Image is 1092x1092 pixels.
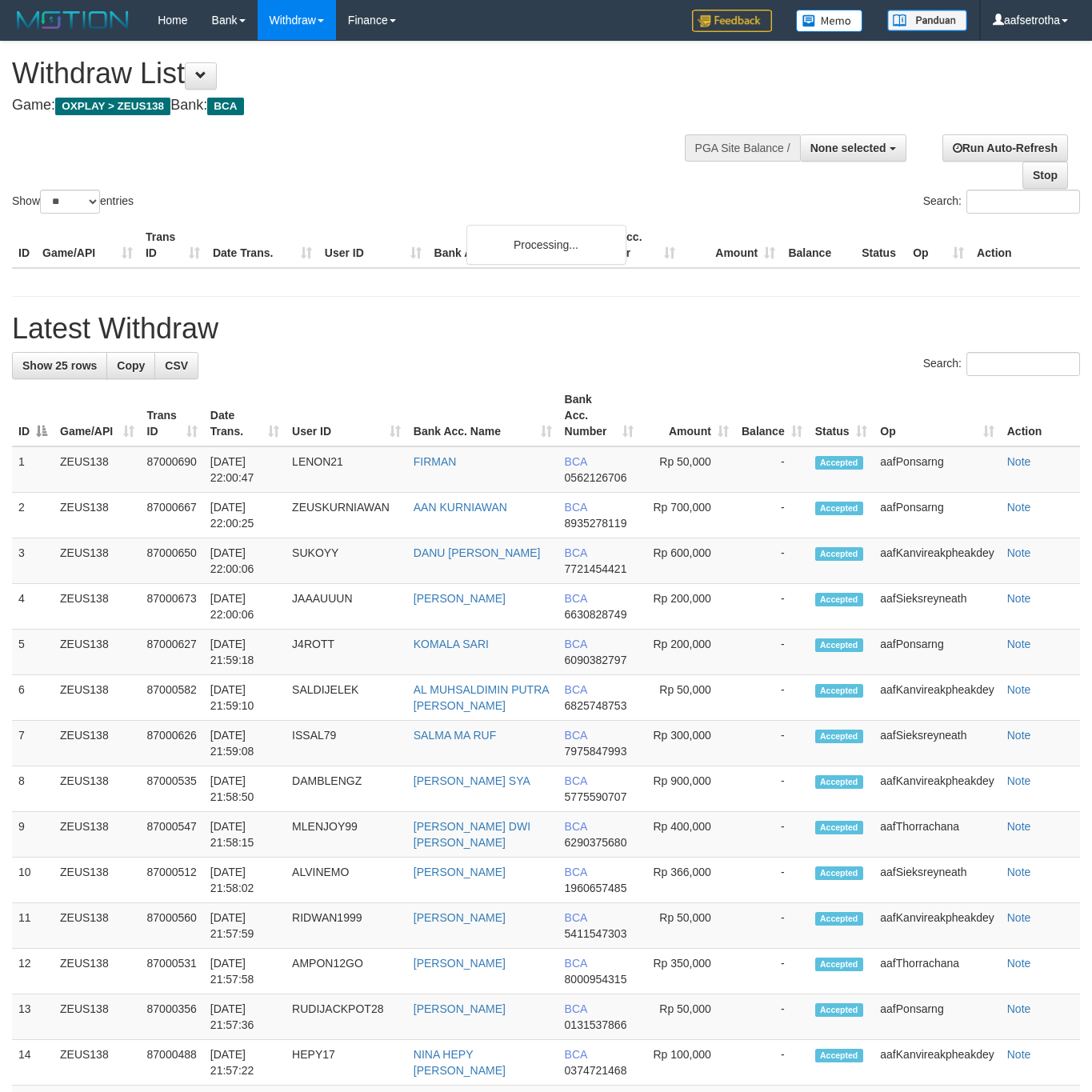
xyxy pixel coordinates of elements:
[22,359,97,372] span: Show 25 rows
[1007,729,1031,742] a: Note
[141,675,204,721] td: 87000582
[141,903,204,949] td: 87000560
[640,903,735,949] td: Rp 50,000
[54,675,141,721] td: ZEUS138
[874,994,1000,1040] td: aafPonsarng
[141,584,204,630] td: 87000673
[565,866,587,878] span: BCA
[640,1040,735,1086] td: Rp 100,000
[640,538,735,584] td: Rp 600,000
[1007,683,1031,696] a: Note
[54,446,141,493] td: ZEUS138
[874,766,1000,812] td: aafKanvireakpheakdey
[815,958,863,971] span: Accepted
[942,134,1068,162] a: Run Auto-Refresh
[640,994,735,1040] td: Rp 50,000
[565,729,587,742] span: BCA
[735,903,809,949] td: -
[414,1002,506,1015] a: [PERSON_NAME]
[54,1040,141,1086] td: ZEUS138
[12,98,712,114] h4: Game: Bank:
[565,820,587,833] span: BCA
[640,675,735,721] td: Rp 50,000
[815,821,863,834] span: Accepted
[692,10,772,32] img: Feedback.jpg
[735,766,809,812] td: -
[565,836,627,849] span: Copy 6290375680 to clipboard
[1007,866,1031,878] a: Note
[12,222,36,268] th: ID
[286,584,407,630] td: JAAAUUUN
[874,675,1000,721] td: aafKanvireakpheakdey
[141,630,204,675] td: 87000627
[874,721,1000,766] td: aafSieksreyneath
[286,903,407,949] td: RIDWAN1999
[735,493,809,538] td: -
[12,994,54,1040] td: 13
[640,446,735,493] td: Rp 50,000
[12,190,134,214] label: Show entries
[815,456,863,470] span: Accepted
[640,858,735,903] td: Rp 366,000
[640,584,735,630] td: Rp 200,000
[1007,592,1031,605] a: Note
[414,774,530,787] a: [PERSON_NAME] SYA
[286,721,407,766] td: ISSAL79
[565,911,587,924] span: BCA
[40,190,100,214] select: Showentries
[565,1064,627,1077] span: Copy 0374721468 to clipboard
[204,858,286,903] td: [DATE] 21:58:02
[1007,501,1031,514] a: Note
[558,385,640,446] th: Bank Acc. Number: activate to sort column ascending
[735,812,809,858] td: -
[735,994,809,1040] td: -
[1007,911,1031,924] a: Note
[12,313,1080,345] h1: Latest Withdraw
[466,225,626,265] div: Processing...
[565,608,627,621] span: Copy 6630828749 to clipboard
[12,584,54,630] td: 4
[1007,820,1031,833] a: Note
[923,352,1080,376] label: Search:
[565,1048,587,1061] span: BCA
[141,766,204,812] td: 87000535
[286,1040,407,1086] td: HEPY17
[1007,774,1031,787] a: Note
[318,222,428,268] th: User ID
[204,812,286,858] td: [DATE] 21:58:15
[1007,1002,1031,1015] a: Note
[565,546,587,559] span: BCA
[207,98,243,115] span: BCA
[923,190,1080,214] label: Search:
[565,471,627,484] span: Copy 0562126706 to clipboard
[117,359,145,372] span: Copy
[286,385,407,446] th: User ID: activate to sort column ascending
[12,493,54,538] td: 2
[815,638,863,652] span: Accepted
[414,1048,506,1077] a: NINA HEPY [PERSON_NAME]
[640,721,735,766] td: Rp 300,000
[12,675,54,721] td: 6
[735,446,809,493] td: -
[12,538,54,584] td: 3
[141,538,204,584] td: 87000650
[565,699,627,712] span: Copy 6825748753 to clipboard
[815,547,863,561] span: Accepted
[165,359,188,372] span: CSV
[565,957,587,970] span: BCA
[54,949,141,994] td: ZEUS138
[12,1040,54,1086] td: 14
[565,790,627,803] span: Copy 5775590707 to clipboard
[855,222,906,268] th: Status
[12,8,134,32] img: MOTION_logo.png
[54,630,141,675] td: ZEUS138
[36,222,139,268] th: Game/API
[204,766,286,812] td: [DATE] 21:58:50
[565,973,627,986] span: Copy 8000954315 to clipboard
[874,538,1000,584] td: aafKanvireakpheakdey
[735,385,809,446] th: Balance: activate to sort column ascending
[54,385,141,446] th: Game/API: activate to sort column ascending
[286,446,407,493] td: LENON21
[887,10,967,31] img: panduan.png
[966,190,1080,214] input: Search:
